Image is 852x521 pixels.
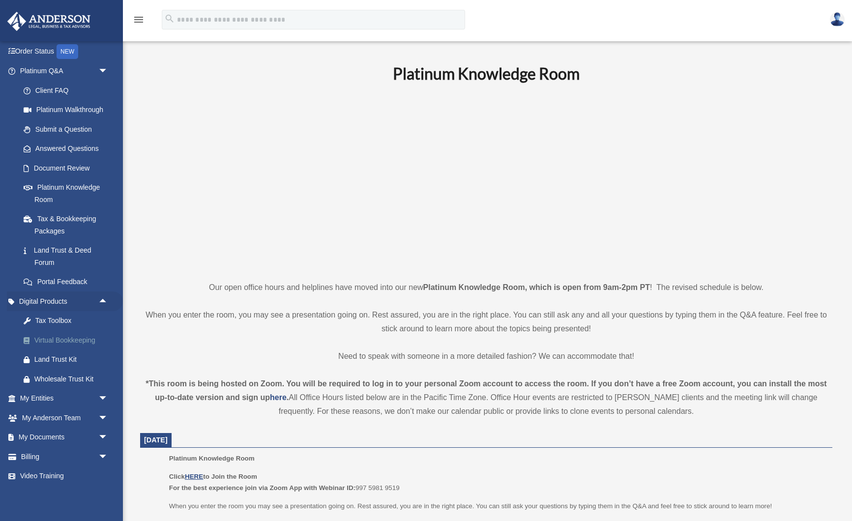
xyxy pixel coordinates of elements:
[7,291,123,311] a: Digital Productsarrow_drop_up
[140,377,832,418] div: All Office Hours listed below are in the Pacific Time Zone. Office Hour events are restricted to ...
[133,14,145,26] i: menu
[140,281,832,294] p: Our open office hours and helplines have moved into our new ! The revised schedule is below.
[34,334,111,347] div: Virtual Bookkeeping
[14,119,123,139] a: Submit a Question
[339,96,634,262] iframe: 231110_Toby_KnowledgeRoom
[14,330,123,350] a: Virtual Bookkeeping
[7,447,123,466] a: Billingarrow_drop_down
[14,369,123,389] a: Wholesale Trust Kit
[133,17,145,26] a: menu
[14,311,123,331] a: Tax Toolbox
[169,500,825,512] p: When you enter the room you may see a presentation going on. Rest assured, you are in the right p...
[7,466,123,486] a: Video Training
[14,178,118,209] a: Platinum Knowledge Room
[830,12,845,27] img: User Pic
[34,353,111,366] div: Land Trust Kit
[169,473,257,480] b: Click to Join the Room
[146,379,826,402] strong: *This room is being hosted on Zoom. You will be required to log in to your personal Zoom account ...
[7,428,123,447] a: My Documentsarrow_drop_down
[185,473,203,480] a: HERE
[7,408,123,428] a: My Anderson Teamarrow_drop_down
[164,13,175,24] i: search
[14,139,123,159] a: Answered Questions
[144,436,168,444] span: [DATE]
[14,241,123,272] a: Land Trust & Deed Forum
[14,100,123,120] a: Platinum Walkthrough
[57,44,78,59] div: NEW
[287,393,289,402] strong: .
[98,408,118,428] span: arrow_drop_down
[98,428,118,448] span: arrow_drop_down
[14,81,123,100] a: Client FAQ
[7,41,123,61] a: Order StatusNEW
[393,64,580,83] b: Platinum Knowledge Room
[14,209,123,241] a: Tax & Bookkeeping Packages
[4,12,93,31] img: Anderson Advisors Platinum Portal
[34,373,111,385] div: Wholesale Trust Kit
[98,447,118,467] span: arrow_drop_down
[98,291,118,312] span: arrow_drop_up
[169,484,355,492] b: For the best experience join via Zoom App with Webinar ID:
[140,349,832,363] p: Need to speak with someone in a more detailed fashion? We can accommodate that!
[98,61,118,82] span: arrow_drop_down
[140,308,832,336] p: When you enter the room, you may see a presentation going on. Rest assured, you are in the right ...
[423,283,650,291] strong: Platinum Knowledge Room, which is open from 9am-2pm PT
[169,455,255,462] span: Platinum Knowledge Room
[14,272,123,292] a: Portal Feedback
[14,350,123,370] a: Land Trust Kit
[98,389,118,409] span: arrow_drop_down
[14,158,123,178] a: Document Review
[169,471,825,494] p: 997 5981 9519
[7,389,123,408] a: My Entitiesarrow_drop_down
[270,393,287,402] a: here
[7,61,123,81] a: Platinum Q&Aarrow_drop_down
[34,315,111,327] div: Tax Toolbox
